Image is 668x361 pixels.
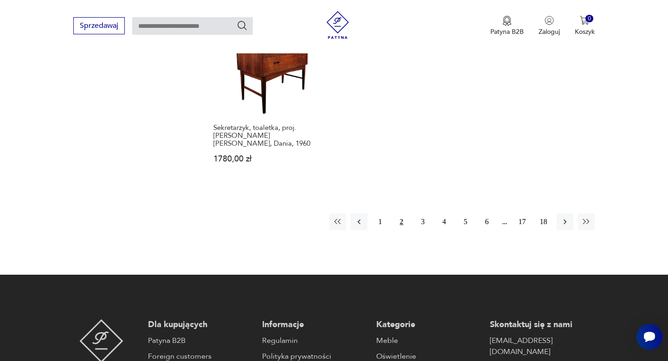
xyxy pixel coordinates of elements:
p: Zaloguj [539,27,560,36]
img: Ikona koszyka [580,16,589,25]
p: Skontaktuj się z nami [490,319,595,330]
p: Kategorie [376,319,481,330]
p: Informacje [262,319,367,330]
a: Patyna B2B [148,335,253,346]
a: Ikona medaluPatyna B2B [490,16,524,36]
p: 1780,00 zł [213,155,327,163]
img: Patyna - sklep z meblami i dekoracjami vintage [324,11,352,39]
p: Patyna B2B [490,27,524,36]
button: 0Koszyk [575,16,595,36]
button: 18 [535,213,552,230]
img: Ikonka użytkownika [545,16,554,25]
a: Sprzedawaj [73,23,125,30]
button: Sprzedawaj [73,17,125,34]
img: Ikona medalu [502,16,512,26]
button: Patyna B2B [490,16,524,36]
button: 3 [415,213,431,230]
button: 4 [436,213,453,230]
iframe: Smartsupp widget button [636,324,662,350]
button: 1 [372,213,389,230]
p: Dla kupujących [148,319,253,330]
h3: Sekretarzyk, toaletka, proj. [PERSON_NAME] [PERSON_NAME], Dania, 1960 [213,124,327,148]
button: 2 [393,213,410,230]
button: 17 [514,213,531,230]
a: Meble [376,335,481,346]
button: 6 [479,213,495,230]
button: Szukaj [237,20,248,31]
div: 0 [585,15,593,23]
button: Zaloguj [539,16,560,36]
a: Regulamin [262,335,367,346]
p: Koszyk [575,27,595,36]
a: [EMAIL_ADDRESS][DOMAIN_NAME] [490,335,595,357]
button: 5 [457,213,474,230]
